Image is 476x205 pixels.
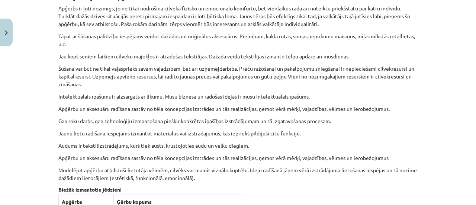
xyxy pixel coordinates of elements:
p: Jau kopš seniem laikiem cilvēku mājokļos ir atradušās tekstilijas. Dažāda veida tekstilijas izman... [58,52,418,60]
strong: Ģērbu kopums [117,198,152,205]
p: Apģērbs ir ļoti nozīmīgs, jo ne tikai nodrošina cilvēka fizisko un emocionālo komfortu, bet vienl... [58,4,418,28]
p: Intelektuālais īpašums ir aizsargāts ar likumu. Mūsu biznesa un radošās idejas ir mūsu intelektuā... [58,93,418,100]
p: Apģērbu un aksesuāru radīšana sastāv no tēla koncepcijas izstrādes un tās realizācijas, ņemot vēr... [58,105,418,113]
img: icon-close-lesson-0947bae3869378f0d4975bcd49f059093ad1ed9edebbc8119c70593378902aed.svg [5,31,8,35]
p: Apģērbu un aksesuāru radīšana sastāv no tēla koncepcijas izstrādes un tās realizācijas, ņemot vēr... [58,154,418,162]
p: Tāpat ar šūšanas palīdzību iespējams veidot dažādus un oriģinālus aksesuārus. Piemēram, kakla rot... [58,32,418,48]
p: Jaunu lietu radīšanā iespējams izmantot materiālus vai izstrādājumus, kas iepriekš pildījuši citu... [58,129,418,137]
strong: Apģērbs [62,198,82,205]
p: Audums ir tekstilizstrādājums, kurš tiek austs, krustojoties audu un velku diegiem. [58,142,418,150]
p: Šūšana var būt ne tikai vaļasprieks savām vajadzībām, bet arī uzņēmējdarbība. Preču ražošanai un ... [58,65,418,88]
strong: Biežāk izmantotie jēdzieni [58,186,122,193]
p: Gan roku darbs, gan tehnoloģiju izmantošana piešķir konkrētas īpašības izstrādājumam un tā izgata... [58,117,418,125]
p: Modelējot apģērbu atbilstoši lietotāja vēlmēm, cilvēks var mainīt vizuālo koptēlu. Ideju radīšanā... [58,166,418,182]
